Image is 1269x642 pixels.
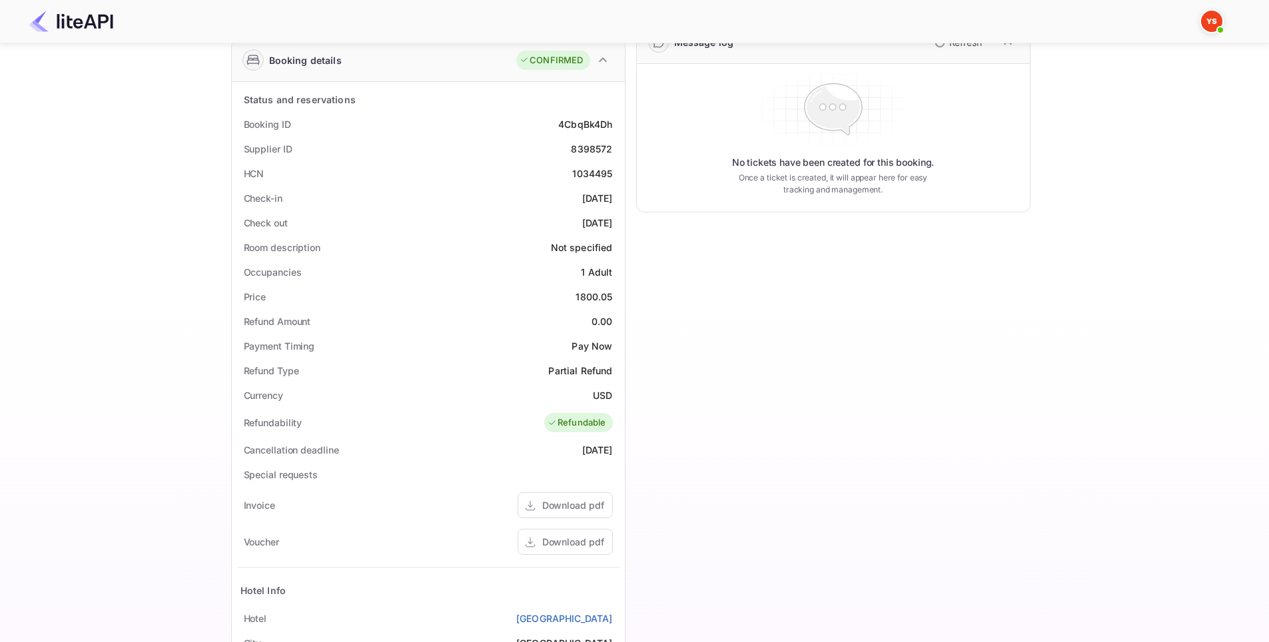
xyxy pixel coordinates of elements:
[582,443,613,457] div: [DATE]
[1201,11,1222,32] img: Yandex Support
[732,156,935,169] p: No tickets have been created for this booking.
[571,142,612,156] div: 8398572
[244,498,275,512] div: Invoice
[269,53,342,67] div: Booking details
[244,339,315,353] div: Payment Timing
[244,191,282,205] div: Check-in
[244,443,339,457] div: Cancellation deadline
[244,117,291,131] div: Booking ID
[542,498,604,512] div: Download pdf
[582,191,613,205] div: [DATE]
[551,240,613,254] div: Not specified
[244,535,279,549] div: Voucher
[593,388,612,402] div: USD
[572,166,612,180] div: 1034495
[244,388,283,402] div: Currency
[592,314,613,328] div: 0.00
[244,265,302,279] div: Occupancies
[581,265,612,279] div: 1 Adult
[29,11,113,32] img: LiteAPI Logo
[244,314,311,328] div: Refund Amount
[240,583,286,597] div: Hotel Info
[582,216,613,230] div: [DATE]
[576,290,612,304] div: 1800.05
[244,240,320,254] div: Room description
[244,142,292,156] div: Supplier ID
[572,339,612,353] div: Pay Now
[244,216,288,230] div: Check out
[728,172,939,196] p: Once a ticket is created, it will appear here for easy tracking and management.
[548,416,606,430] div: Refundable
[548,364,612,378] div: Partial Refund
[244,364,299,378] div: Refund Type
[244,416,302,430] div: Refundability
[244,93,356,107] div: Status and reservations
[516,611,613,625] a: [GEOGRAPHIC_DATA]
[244,468,318,481] div: Special requests
[558,117,612,131] div: 4CbqBk4Dh
[542,535,604,549] div: Download pdf
[244,611,267,625] div: Hotel
[244,166,264,180] div: HCN
[244,290,266,304] div: Price
[520,54,583,67] div: CONFIRMED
